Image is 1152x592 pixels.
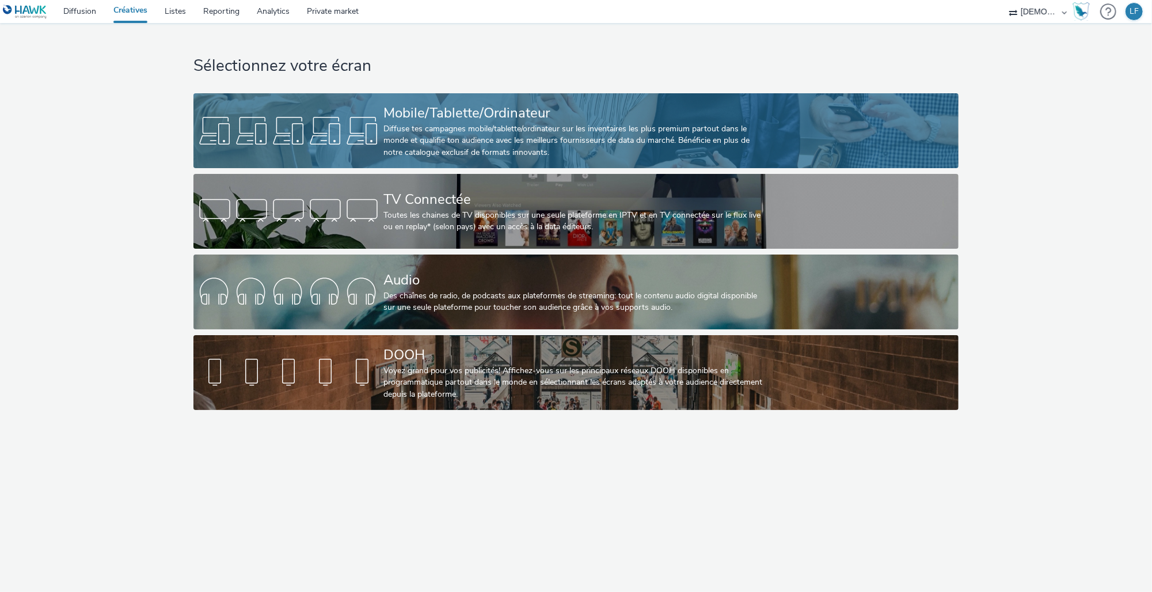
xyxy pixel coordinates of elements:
a: TV ConnectéeToutes les chaines de TV disponibles sur une seule plateforme en IPTV et en TV connec... [193,174,959,249]
img: undefined Logo [3,5,47,19]
a: AudioDes chaînes de radio, de podcasts aux plateformes de streaming: tout le contenu audio digita... [193,255,959,329]
div: Diffuse tes campagnes mobile/tablette/ordinateur sur les inventaires les plus premium partout dan... [383,123,764,158]
a: Mobile/Tablette/OrdinateurDiffuse tes campagnes mobile/tablette/ordinateur sur les inventaires le... [193,93,959,168]
div: Toutes les chaines de TV disponibles sur une seule plateforme en IPTV et en TV connectée sur le f... [383,210,764,233]
img: Hawk Academy [1073,2,1090,21]
div: Mobile/Tablette/Ordinateur [383,103,764,123]
h1: Sélectionnez votre écran [193,55,959,77]
div: Des chaînes de radio, de podcasts aux plateformes de streaming: tout le contenu audio digital dis... [383,290,764,314]
a: Hawk Academy [1073,2,1094,21]
div: Voyez grand pour vos publicités! Affichez-vous sur les principaux réseaux DOOH disponibles en pro... [383,365,764,400]
div: TV Connectée [383,189,764,210]
div: DOOH [383,345,764,365]
div: Audio [383,270,764,290]
a: DOOHVoyez grand pour vos publicités! Affichez-vous sur les principaux réseaux DOOH disponibles en... [193,335,959,410]
div: LF [1130,3,1139,20]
